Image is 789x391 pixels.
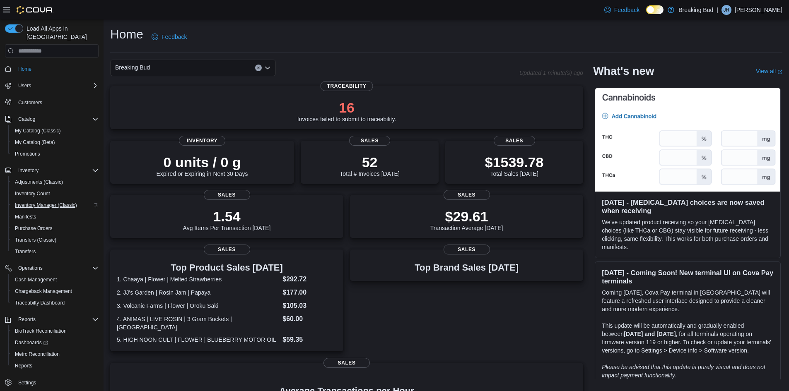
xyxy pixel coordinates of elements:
[183,208,271,231] div: Avg Items Per Transaction [DATE]
[117,315,279,331] dt: 4. ANIMAS | LIVE ROSIN | 3 Gram Buckets | [GEOGRAPHIC_DATA]
[8,297,102,309] button: Traceabilty Dashboard
[12,149,43,159] a: Promotions
[602,269,774,285] h3: [DATE] - Coming Soon! New terminal UI on Cova Pay terminals
[756,68,782,74] a: View allExternal link
[602,288,774,313] p: Coming [DATE], Cova Pay terminal in [GEOGRAPHIC_DATA] will feature a refreshed user interface des...
[15,314,99,324] span: Reports
[264,65,271,71] button: Open list of options
[12,286,99,296] span: Chargeback Management
[115,62,150,72] span: Breaking Bud
[18,66,31,72] span: Home
[12,200,99,210] span: Inventory Manager (Classic)
[15,300,65,306] span: Traceabilty Dashboard
[15,339,48,346] span: Dashboards
[18,99,42,106] span: Customers
[179,136,225,146] span: Inventory
[15,237,56,243] span: Transfers (Classic)
[349,136,391,146] span: Sales
[485,154,544,170] p: $1539.78
[8,274,102,285] button: Cash Management
[15,248,36,255] span: Transfers
[8,234,102,246] button: Transfers (Classic)
[15,114,99,124] span: Catalog
[8,223,102,234] button: Purchase Orders
[593,65,654,78] h2: What's new
[614,6,639,14] span: Feedback
[15,98,46,108] a: Customers
[494,136,535,146] span: Sales
[321,81,373,91] span: Traceability
[15,314,39,324] button: Reports
[8,125,102,137] button: My Catalog (Classic)
[12,137,99,147] span: My Catalog (Beta)
[12,189,99,199] span: Inventory Count
[12,212,39,222] a: Manifests
[15,377,99,388] span: Settings
[2,62,102,74] button: Home
[2,80,102,91] button: Users
[646,5,664,14] input: Dark Mode
[602,198,774,215] h3: [DATE] - [MEDICAL_DATA] choices are now saved when receiving
[8,337,102,348] a: Dashboards
[2,113,102,125] button: Catalog
[15,64,35,74] a: Home
[2,262,102,274] button: Operations
[282,301,337,311] dd: $105.03
[430,208,503,225] p: $29.61
[12,189,53,199] a: Inventory Count
[12,126,99,136] span: My Catalog (Classic)
[2,314,102,325] button: Reports
[15,328,67,334] span: BioTrack Reconciliation
[183,208,271,225] p: 1.54
[8,188,102,199] button: Inventory Count
[282,274,337,284] dd: $292.72
[12,177,66,187] a: Adjustments (Classic)
[12,349,63,359] a: Metrc Reconciliation
[12,223,99,233] span: Purchase Orders
[15,378,39,388] a: Settings
[340,154,399,177] div: Total # Invoices [DATE]
[721,5,731,15] div: Josue Reyes
[12,338,99,348] span: Dashboards
[12,223,56,233] a: Purchase Orders
[624,331,676,337] strong: [DATE] and [DATE]
[12,361,99,371] span: Reports
[12,298,68,308] a: Traceabilty Dashboard
[777,70,782,74] svg: External link
[602,364,765,379] em: Please be advised that this update is purely visual and does not impact payment functionality.
[282,288,337,297] dd: $177.00
[18,379,36,386] span: Settings
[12,326,70,336] a: BioTrack Reconciliation
[204,190,250,200] span: Sales
[8,246,102,257] button: Transfers
[430,208,503,231] div: Transaction Average [DATE]
[15,114,39,124] button: Catalog
[12,349,99,359] span: Metrc Reconciliation
[110,26,143,43] h1: Home
[15,63,99,74] span: Home
[678,5,713,15] p: Breaking Bud
[8,148,102,160] button: Promotions
[23,24,99,41] span: Load All Apps in [GEOGRAPHIC_DATA]
[18,116,35,122] span: Catalog
[12,212,99,222] span: Manifests
[15,166,42,175] button: Inventory
[12,338,51,348] a: Dashboards
[15,362,32,369] span: Reports
[12,275,99,285] span: Cash Management
[340,154,399,170] p: 52
[8,360,102,372] button: Reports
[323,358,370,368] span: Sales
[519,70,583,76] p: Updated 1 minute(s) ago
[12,247,99,257] span: Transfers
[117,336,279,344] dt: 5. HIGH NOON CULT | FLOWER | BLUEBERRY MOTOR OIL
[117,288,279,297] dt: 2. JJ's Garden | Rosin Jam | Papaya
[12,326,99,336] span: BioTrack Reconciliation
[15,151,40,157] span: Promotions
[157,154,248,170] p: 0 units / 0 g
[15,190,50,197] span: Inventory Count
[444,190,490,200] span: Sales
[15,288,72,295] span: Chargeback Management
[15,263,46,273] button: Operations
